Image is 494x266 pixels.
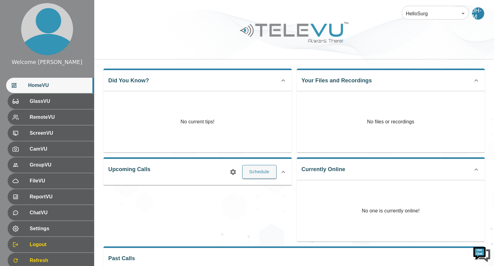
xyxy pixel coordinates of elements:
div: JH-M [472,7,484,20]
span: Logout [30,241,89,248]
span: HomeVU [28,82,89,89]
div: Settings [8,221,94,236]
div: CamVU [8,141,94,157]
span: ChatVU [30,209,89,216]
img: profile.png [21,3,73,55]
img: Chat Widget [473,245,491,263]
span: ScreenVU [30,129,89,137]
div: Logout [8,237,94,252]
p: No files or recordings [297,91,485,152]
span: FileVU [30,177,89,185]
span: CamVU [30,145,89,153]
div: HomeVU [6,78,94,93]
p: No one is currently online! [362,180,420,242]
img: Logo [239,20,349,45]
div: ScreenVU [8,126,94,141]
span: GroupVU [30,161,89,169]
span: Refresh [30,257,89,264]
div: ChatVU [8,205,94,220]
div: GroupVU [8,157,94,173]
div: HelloSurg [402,5,469,22]
div: GlassVU [8,94,94,109]
span: Settings [30,225,89,232]
div: FileVU [8,173,94,189]
button: Schedule [242,165,277,178]
span: ReportVU [30,193,89,200]
span: RemoteVU [30,114,89,121]
div: RemoteVU [8,110,94,125]
p: No current tips! [180,118,214,126]
div: Welcome [PERSON_NAME] [12,58,82,66]
span: GlassVU [30,98,89,105]
div: ReportVU [8,189,94,204]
